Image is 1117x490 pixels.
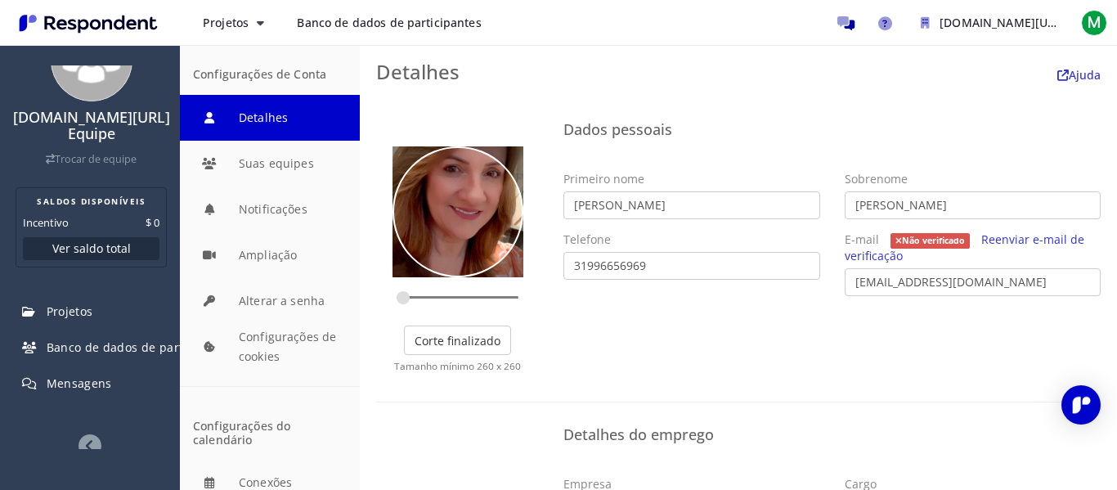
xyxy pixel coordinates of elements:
[23,215,69,230] font: Incentivo
[180,141,360,187] button: Suas equipes
[47,339,236,355] font: Banco de dados de participantes
[1088,11,1101,34] font: M
[397,290,518,305] input: zoom
[146,215,159,230] font: $ 0
[180,187,360,232] button: Notificações
[908,8,1071,38] button: www.linkedin.com/in/cristina-oliveira-9a317a115 Equipe
[845,232,1085,263] a: Reenviar e-mail de verificação
[47,375,112,391] font: Mensagens
[193,418,290,447] font: Configurações do calendário
[55,152,137,166] font: Trocar de equipe
[415,333,500,348] font: Corte finalizado
[13,107,170,143] font: [DOMAIN_NAME][URL] Equipe
[37,196,146,207] font: SALDOS DISPONÍVEIS
[1069,67,1101,83] font: Ajuda
[563,119,672,139] font: Dados pessoais
[845,268,1101,296] input: E-mail
[563,191,820,219] input: Primeiro nome
[23,237,159,260] button: Ver saldo total
[52,241,131,256] font: Ver saldo total
[845,191,1101,219] input: Sobrenome
[563,425,714,444] font: Detalhes do emprego
[297,15,481,30] font: Banco de dados de participantes
[394,359,521,372] font: Tamanho mínimo 260 x 260
[563,252,820,280] input: Telefone
[193,66,326,82] font: Configurações de Conta
[284,8,494,38] a: Banco de dados de participantes
[1061,385,1101,425] div: Abra o Intercom Messenger
[376,58,460,85] font: Detalhes
[404,326,511,355] button: Corte finalizado
[46,152,137,166] a: Trocar de equipe
[180,324,360,370] button: Configurações de cookies
[1057,67,1101,83] a: Ajuda
[13,10,164,37] img: Respondente
[563,171,644,187] font: Primeiro nome
[203,15,249,30] font: Projetos
[190,8,277,38] button: Projetos
[16,187,167,267] section: Resumo do saldo
[845,171,908,187] font: Sobrenome
[180,278,360,324] button: Alterar a senha
[845,232,879,247] font: E-mail
[563,232,611,247] font: Telefone
[1078,8,1110,38] button: M
[868,7,901,39] a: Ajuda e suporte
[902,235,965,246] font: Não verificado
[180,232,360,278] button: Ampliação
[47,303,93,319] font: Projetos
[180,95,360,141] button: Detalhes
[829,7,862,39] a: Participantes da mensagem
[940,15,1108,30] font: [DOMAIN_NAME][URL] Equipe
